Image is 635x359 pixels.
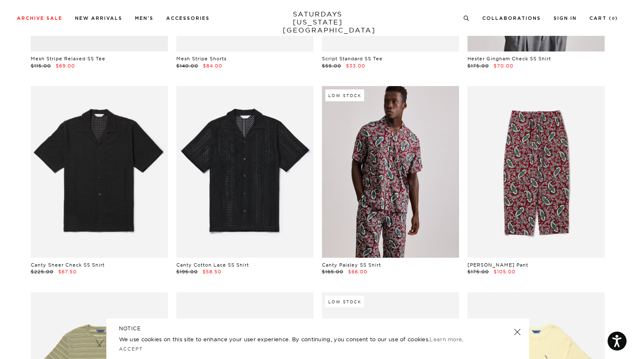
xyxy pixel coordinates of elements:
a: Archive Sale [17,16,62,21]
span: $58.50 [203,269,222,275]
a: Canty Cotton Lace SS Shirt [176,262,249,268]
a: Script Standard SS Tee [322,56,383,62]
span: $195.00 [176,269,198,275]
span: $175.00 [467,63,489,69]
a: Mesh Stripe Relaxed SS Tee [31,56,105,62]
span: $165.00 [322,269,343,275]
a: Mesh Stripe Shorts [176,56,227,62]
span: $33.00 [346,63,365,69]
span: $105.00 [494,269,516,275]
a: Accept [119,346,143,352]
a: Accessories [166,16,210,21]
a: [PERSON_NAME] Pant [467,262,528,268]
span: $115.00 [31,63,51,69]
a: SATURDAYS[US_STATE][GEOGRAPHIC_DATA] [283,10,352,34]
a: Canty Paisley SS Shirt [322,262,381,268]
a: Sign In [554,16,577,21]
span: $140.00 [176,63,198,69]
a: Learn more [430,336,462,343]
a: Men's [135,16,154,21]
span: $70.00 [494,63,513,69]
small: 0 [612,17,615,21]
a: Collaborations [482,16,541,21]
a: Canty Sheer Check SS Shirt [31,262,105,268]
span: $66.00 [348,269,367,275]
div: Low Stock [325,296,364,308]
span: $175.00 [467,269,489,275]
div: Low Stock [325,89,364,101]
span: $225.00 [31,269,54,275]
span: $69.00 [56,63,75,69]
h5: NOTICE [119,325,516,332]
a: Hester Gingham Check SS Shirt [467,56,551,62]
a: Cart (0) [589,16,618,21]
span: $55.00 [322,63,341,69]
span: $67.50 [58,269,77,275]
span: $84.00 [203,63,222,69]
a: New Arrivals [75,16,122,21]
p: We use cookies on this site to enhance your user experience. By continuing, you consent to our us... [119,335,486,343]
